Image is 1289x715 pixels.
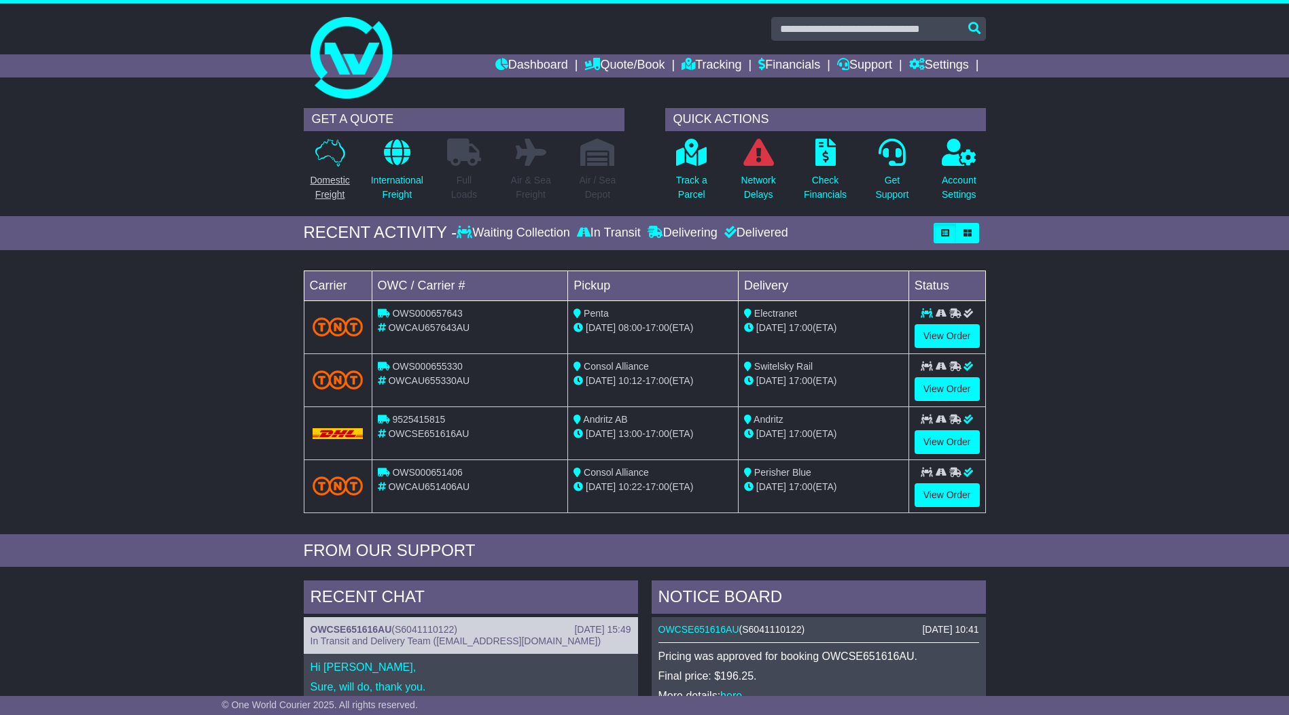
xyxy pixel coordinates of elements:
[652,580,986,617] div: NOTICE BOARD
[756,481,786,492] span: [DATE]
[756,428,786,439] span: [DATE]
[586,428,616,439] span: [DATE]
[742,624,801,635] span: S6041110122
[447,173,481,202] p: Full Loads
[573,480,732,494] div: - (ETA)
[457,226,573,241] div: Waiting Collection
[646,481,669,492] span: 17:00
[584,54,665,77] a: Quote/Book
[738,271,908,300] td: Delivery
[646,322,669,333] span: 17:00
[754,361,813,372] span: Switelsky Rail
[744,374,903,388] div: (ETA)
[676,173,707,202] p: Track a Parcel
[313,476,364,495] img: TNT_Domestic.png
[675,138,708,209] a: Track aParcel
[310,173,349,202] p: Domestic Freight
[304,580,638,617] div: RECENT CHAT
[646,375,669,386] span: 17:00
[875,138,909,209] a: GetSupport
[682,54,741,77] a: Tracking
[658,669,979,682] p: Final price: $196.25.
[908,271,985,300] td: Status
[658,650,979,663] p: Pricing was approved for booking OWCSE651616AU.
[573,427,732,441] div: - (ETA)
[372,271,568,300] td: OWC / Carrier #
[311,635,601,646] span: In Transit and Delivery Team ([EMAIL_ADDRESS][DOMAIN_NAME])
[618,375,642,386] span: 10:12
[915,430,980,454] a: View Order
[744,321,903,335] div: (ETA)
[313,428,364,439] img: DHL.png
[740,138,776,209] a: NetworkDelays
[586,375,616,386] span: [DATE]
[803,138,847,209] a: CheckFinancials
[941,138,977,209] a: AccountSettings
[915,377,980,401] a: View Order
[915,483,980,507] a: View Order
[388,375,470,386] span: OWCAU655330AU
[222,699,418,710] span: © One World Courier 2025. All rights reserved.
[392,361,463,372] span: OWS000655330
[665,108,986,131] div: QUICK ACTIONS
[573,226,644,241] div: In Transit
[754,414,783,425] span: Andritz
[658,624,739,635] a: OWCSE651616AU
[618,322,642,333] span: 08:00
[789,428,813,439] span: 17:00
[754,467,811,478] span: Perisher Blue
[586,481,616,492] span: [DATE]
[741,173,775,202] p: Network Delays
[304,108,624,131] div: GET A QUOTE
[511,173,551,202] p: Air & Sea Freight
[789,322,813,333] span: 17:00
[754,308,797,319] span: Electranet
[313,317,364,336] img: TNT_Domestic.png
[580,173,616,202] p: Air / Sea Depot
[720,690,742,701] a: here
[915,324,980,348] a: View Order
[574,624,631,635] div: [DATE] 15:49
[789,481,813,492] span: 17:00
[311,624,631,635] div: ( )
[875,173,908,202] p: Get Support
[658,624,979,635] div: ( )
[370,138,424,209] a: InternationalFreight
[584,361,649,372] span: Consol Alliance
[646,428,669,439] span: 17:00
[568,271,739,300] td: Pickup
[495,54,568,77] a: Dashboard
[311,624,392,635] a: OWCSE651616AU
[922,624,978,635] div: [DATE] 10:41
[756,322,786,333] span: [DATE]
[313,370,364,389] img: TNT_Domestic.png
[573,374,732,388] div: - (ETA)
[909,54,969,77] a: Settings
[392,308,463,319] span: OWS000657643
[658,689,979,702] p: More details: .
[371,173,423,202] p: International Freight
[758,54,820,77] a: Financials
[837,54,892,77] a: Support
[573,321,732,335] div: - (ETA)
[942,173,976,202] p: Account Settings
[744,427,903,441] div: (ETA)
[392,414,445,425] span: 9525415815
[392,467,463,478] span: OWS000651406
[618,481,642,492] span: 10:22
[644,226,721,241] div: Delivering
[618,428,642,439] span: 13:00
[311,661,631,674] p: Hi [PERSON_NAME],
[583,414,627,425] span: Andritz AB
[388,481,470,492] span: OWCAU651406AU
[584,308,609,319] span: Penta
[789,375,813,386] span: 17:00
[756,375,786,386] span: [DATE]
[744,480,903,494] div: (ETA)
[584,467,649,478] span: Consol Alliance
[586,322,616,333] span: [DATE]
[309,138,350,209] a: DomesticFreight
[304,271,372,300] td: Carrier
[388,428,469,439] span: OWCSE651616AU
[304,541,986,561] div: FROM OUR SUPPORT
